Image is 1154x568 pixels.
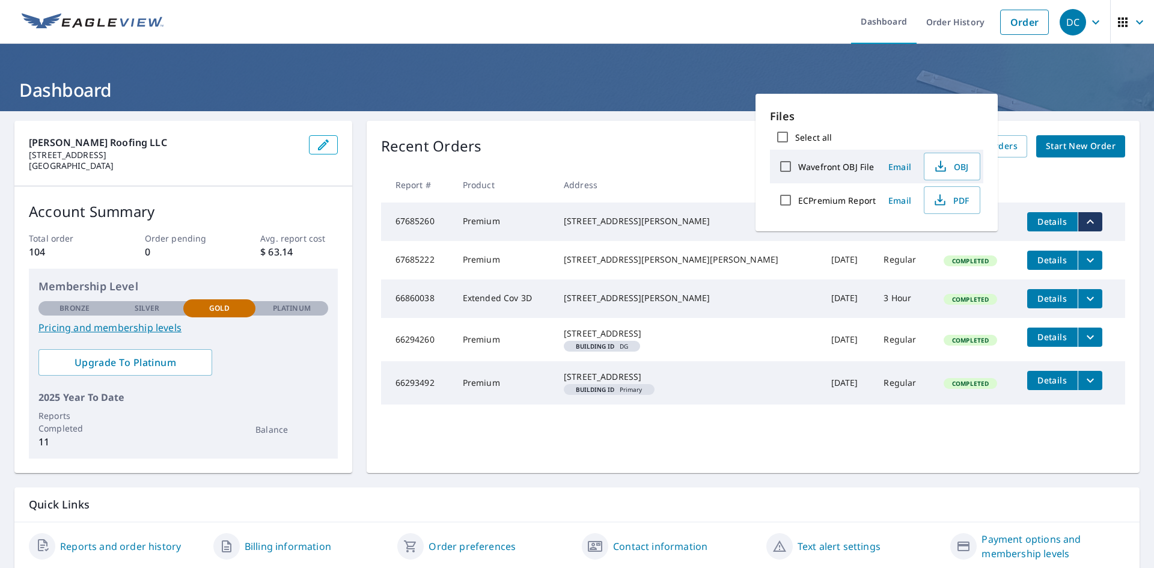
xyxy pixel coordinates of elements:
button: filesDropdownBtn-66293492 [1078,371,1102,390]
span: PDF [932,193,970,207]
button: filesDropdownBtn-67685222 [1078,251,1102,270]
th: Product [453,167,554,203]
a: Order [1000,10,1049,35]
span: DG [569,343,635,349]
a: Billing information [245,539,331,554]
td: Premium [453,203,554,241]
p: Platinum [273,303,311,314]
span: Completed [945,257,996,265]
span: Details [1034,216,1070,227]
p: $ 63.14 [260,245,337,259]
span: Details [1034,331,1070,343]
a: Order preferences [429,539,516,554]
p: 104 [29,245,106,259]
th: Report # [381,167,453,203]
button: detailsBtn-67685222 [1027,251,1078,270]
p: 0 [145,245,222,259]
p: Silver [135,303,160,314]
button: filesDropdownBtn-67685260 [1078,212,1102,231]
button: detailsBtn-67685260 [1027,212,1078,231]
a: Payment options and membership levels [982,532,1125,561]
p: [STREET_ADDRESS] [29,150,299,160]
p: 2025 Year To Date [38,390,328,405]
p: Gold [209,303,230,314]
a: Start New Order [1036,135,1125,157]
td: [DATE] [822,318,875,361]
td: 67685222 [381,241,453,279]
p: Balance [255,423,328,436]
div: [STREET_ADDRESS][PERSON_NAME] [564,215,812,227]
td: Premium [453,241,554,279]
td: 66860038 [381,279,453,318]
td: [DATE] [822,361,875,405]
p: Order pending [145,232,222,245]
div: [STREET_ADDRESS][PERSON_NAME] [564,292,812,304]
td: [DATE] [822,241,875,279]
span: Details [1034,374,1070,386]
p: Avg. report cost [260,232,337,245]
p: Total order [29,232,106,245]
td: Extended Cov 3D [453,279,554,318]
span: OBJ [932,159,970,174]
button: filesDropdownBtn-66294260 [1078,328,1102,347]
span: Email [885,195,914,206]
p: Bronze [60,303,90,314]
td: Regular [874,241,934,279]
p: Files [770,108,983,124]
a: Text alert settings [798,539,881,554]
td: 67685260 [381,203,453,241]
label: ECPremium Report [798,195,876,206]
td: 3 Hour [874,279,934,318]
td: Premium [453,361,554,405]
button: Email [881,157,919,176]
span: Details [1034,254,1070,266]
button: detailsBtn-66294260 [1027,328,1078,347]
p: [GEOGRAPHIC_DATA] [29,160,299,171]
em: Building ID [576,343,615,349]
a: Pricing and membership levels [38,320,328,335]
img: EV Logo [22,13,163,31]
p: Reports Completed [38,409,111,435]
em: Building ID [576,386,615,392]
p: Quick Links [29,497,1125,512]
button: detailsBtn-66293492 [1027,371,1078,390]
div: [STREET_ADDRESS] [564,328,812,340]
h1: Dashboard [14,78,1140,102]
td: Regular [874,318,934,361]
td: 66293492 [381,361,453,405]
button: Email [881,191,919,210]
p: [PERSON_NAME] Roofing LLC [29,135,299,150]
td: 66294260 [381,318,453,361]
span: Upgrade To Platinum [48,356,203,369]
div: DC [1060,9,1086,35]
td: [DATE] [822,279,875,318]
button: PDF [924,186,980,214]
p: Account Summary [29,201,338,222]
span: Details [1034,293,1070,304]
span: Primary [569,386,650,392]
p: 11 [38,435,111,449]
div: [STREET_ADDRESS] [564,371,812,383]
a: Upgrade To Platinum [38,349,212,376]
label: Select all [795,132,832,143]
p: Recent Orders [381,135,482,157]
span: Completed [945,295,996,304]
label: Wavefront OBJ File [798,161,874,173]
th: Address [554,167,822,203]
span: Start New Order [1046,139,1116,154]
td: Regular [874,361,934,405]
div: [STREET_ADDRESS][PERSON_NAME][PERSON_NAME] [564,254,812,266]
a: Reports and order history [60,539,181,554]
span: Email [885,161,914,173]
button: filesDropdownBtn-66860038 [1078,289,1102,308]
span: Completed [945,336,996,344]
td: Premium [453,318,554,361]
button: OBJ [924,153,980,180]
span: Completed [945,379,996,388]
p: Membership Level [38,278,328,295]
button: detailsBtn-66860038 [1027,289,1078,308]
a: Contact information [613,539,707,554]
